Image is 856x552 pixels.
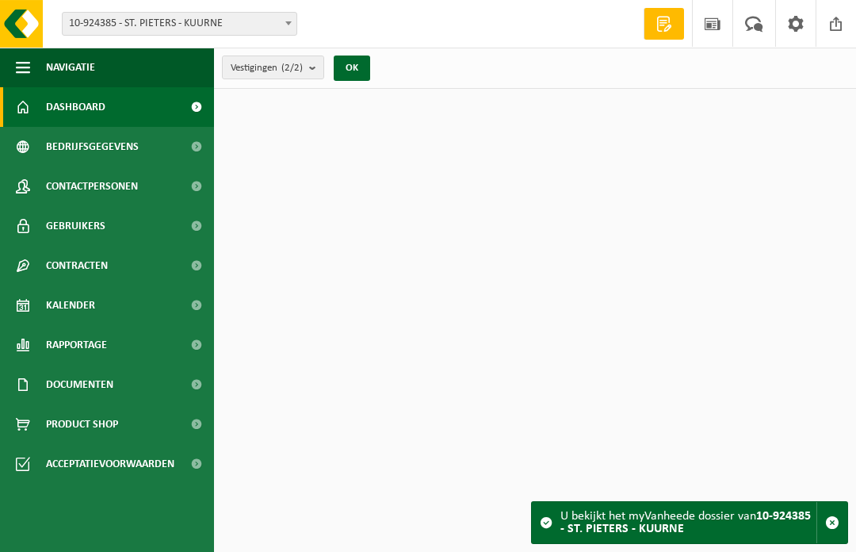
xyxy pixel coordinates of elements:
span: Contactpersonen [46,167,138,206]
span: Rapportage [46,325,107,365]
strong: 10-924385 - ST. PIETERS - KUURNE [560,510,811,535]
count: (2/2) [281,63,303,73]
span: Contracten [46,246,108,286]
span: Product Shop [46,404,118,444]
button: Vestigingen(2/2) [222,56,324,79]
span: Bedrijfsgegevens [46,127,139,167]
span: Documenten [46,365,113,404]
span: Gebruikers [46,206,105,246]
span: 10-924385 - ST. PIETERS - KUURNE [62,12,297,36]
span: Navigatie [46,48,95,87]
span: Acceptatievoorwaarden [46,444,174,484]
span: Vestigingen [231,56,303,80]
div: U bekijkt het myVanheede dossier van [560,502,816,543]
span: 10-924385 - ST. PIETERS - KUURNE [63,13,296,35]
button: OK [334,56,370,81]
span: Dashboard [46,87,105,127]
span: Kalender [46,286,95,325]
